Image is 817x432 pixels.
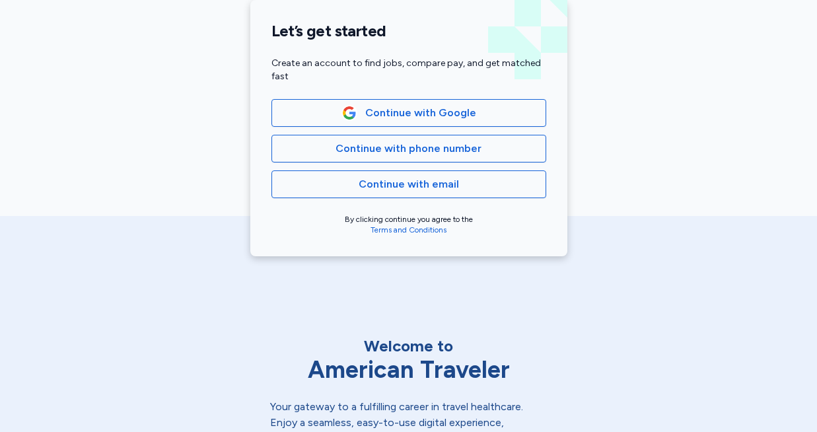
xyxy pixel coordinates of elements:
[336,141,481,157] span: Continue with phone number
[342,106,357,120] img: Google Logo
[359,176,459,192] span: Continue with email
[271,57,546,83] div: Create an account to find jobs, compare pay, and get matched fast
[270,357,548,383] div: American Traveler
[371,225,446,234] a: Terms and Conditions
[271,21,546,41] h1: Let’s get started
[271,170,546,198] button: Continue with email
[271,99,546,127] button: Google LogoContinue with Google
[271,214,546,235] div: By clicking continue you agree to the
[270,336,548,357] div: Welcome to
[365,105,476,121] span: Continue with Google
[271,135,546,162] button: Continue with phone number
